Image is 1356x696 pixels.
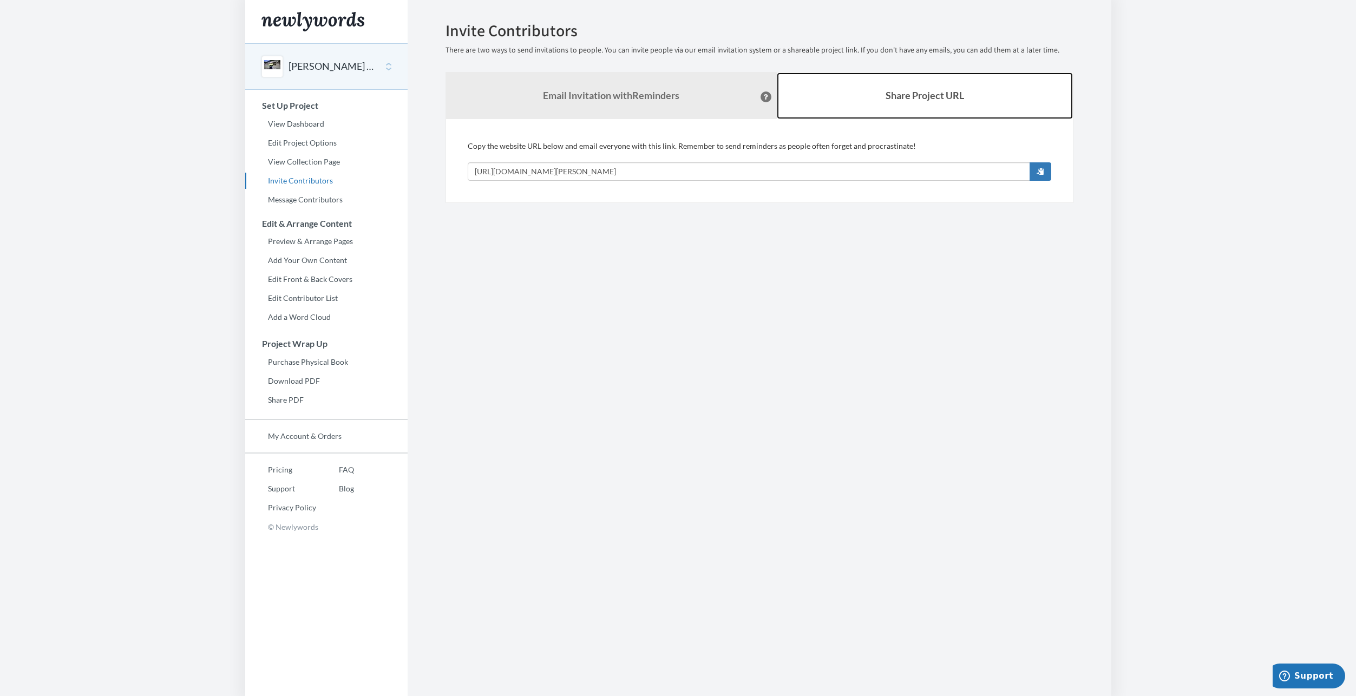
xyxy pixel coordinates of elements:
a: Add Your Own Content [245,252,408,268]
a: Privacy Policy [245,500,316,516]
h3: Set Up Project [246,101,408,110]
a: Preview & Arrange Pages [245,233,408,249]
a: Edit Contributor List [245,290,408,306]
div: Copy the website URL below and email everyone with this link. Remember to send reminders as peopl... [468,141,1051,181]
a: Add a Word Cloud [245,309,408,325]
a: Message Contributors [245,192,408,208]
a: Invite Contributors [245,173,408,189]
a: Pricing [245,462,316,478]
a: View Collection Page [245,154,408,170]
button: [PERSON_NAME] Reflections [289,60,376,74]
p: © Newlywords [245,518,408,535]
iframe: Opens a widget where you can chat to one of our agents [1273,664,1345,691]
a: Support [245,481,316,497]
b: Share Project URL [886,89,964,101]
a: FAQ [316,462,354,478]
a: Purchase Physical Book [245,354,408,370]
p: There are two ways to send invitations to people. You can invite people via our email invitation ... [446,45,1073,56]
a: Share PDF [245,392,408,408]
a: Edit Project Options [245,135,408,151]
h3: Edit & Arrange Content [246,219,408,228]
a: View Dashboard [245,116,408,132]
strong: Email Invitation with Reminders [543,89,679,101]
a: Download PDF [245,373,408,389]
a: Blog [316,481,354,497]
a: My Account & Orders [245,428,408,444]
a: Edit Front & Back Covers [245,271,408,287]
h3: Project Wrap Up [246,339,408,349]
img: Newlywords logo [261,12,364,31]
h2: Invite Contributors [446,22,1073,40]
